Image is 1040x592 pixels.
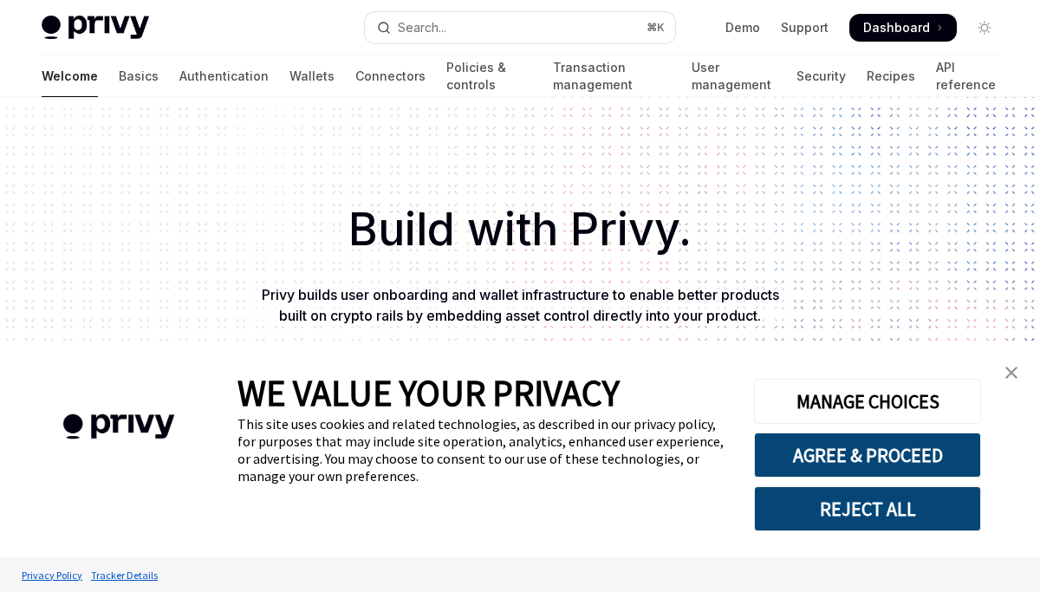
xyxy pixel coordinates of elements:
[26,389,211,465] img: company logo
[754,486,981,531] button: REJECT ALL
[796,55,846,97] a: Security
[754,433,981,478] button: AGREE & PROCEED
[42,16,149,40] img: light logo
[42,55,98,97] a: Welcome
[289,55,335,97] a: Wallets
[237,370,620,415] span: WE VALUE YOUR PRIVACY
[781,19,829,36] a: Support
[692,55,776,97] a: User management
[262,286,779,324] span: Privy builds user onboarding and wallet infrastructure to enable better products built on crypto ...
[398,17,446,38] div: Search...
[365,12,674,43] button: Open search
[994,355,1029,390] a: close banner
[446,55,532,97] a: Policies & controls
[849,14,957,42] a: Dashboard
[867,55,915,97] a: Recipes
[725,19,760,36] a: Demo
[237,415,728,485] div: This site uses cookies and related technologies, as described in our privacy policy, for purposes...
[355,55,426,97] a: Connectors
[28,196,1012,263] h1: Build with Privy.
[1005,367,1017,379] img: close banner
[754,379,981,424] button: MANAGE CHOICES
[553,55,671,97] a: Transaction management
[936,55,998,97] a: API reference
[179,55,269,97] a: Authentication
[863,19,930,36] span: Dashboard
[119,55,159,97] a: Basics
[17,560,87,590] a: Privacy Policy
[87,560,162,590] a: Tracker Details
[971,14,998,42] button: Toggle dark mode
[647,21,665,35] span: ⌘ K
